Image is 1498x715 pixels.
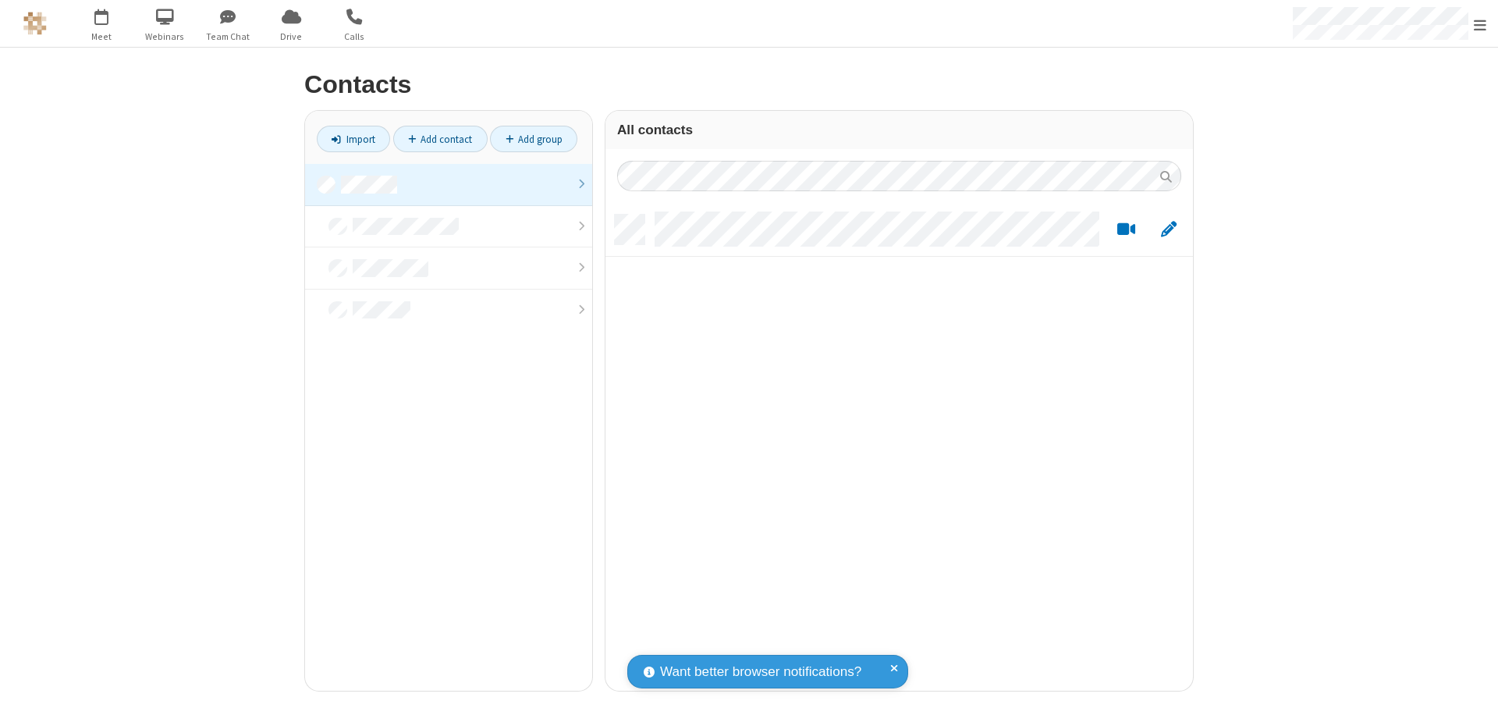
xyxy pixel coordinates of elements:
span: Drive [262,30,321,44]
img: QA Selenium DO NOT DELETE OR CHANGE [23,12,47,35]
a: Add group [490,126,577,152]
h2: Contacts [304,71,1194,98]
span: Calls [325,30,384,44]
span: Meet [73,30,131,44]
div: grid [605,203,1193,691]
span: Webinars [136,30,194,44]
span: Want better browser notifications? [660,662,861,682]
button: Edit [1153,220,1184,240]
a: Import [317,126,390,152]
span: Team Chat [199,30,257,44]
a: Add contact [393,126,488,152]
h3: All contacts [617,123,1181,137]
button: Start a video meeting [1111,220,1141,240]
